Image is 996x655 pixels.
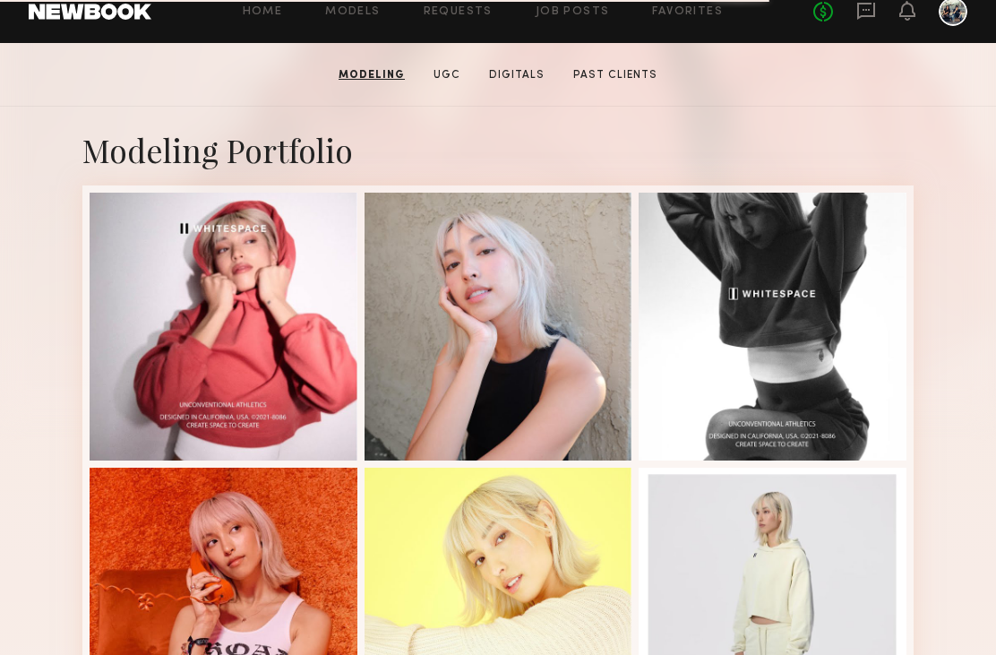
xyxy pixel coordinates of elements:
div: Modeling Portfolio [82,128,914,171]
a: Home [243,6,283,18]
a: Job Posts [536,6,610,18]
a: Digitals [482,67,552,83]
a: Favorites [652,6,723,18]
a: UGC [426,67,468,83]
a: Past Clients [566,67,665,83]
a: Requests [424,6,493,18]
a: Models [325,6,380,18]
a: Modeling [331,67,412,83]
